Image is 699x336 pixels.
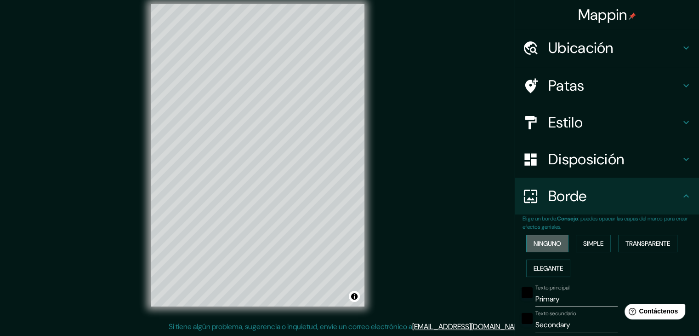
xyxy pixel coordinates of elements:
button: Activar o desactivar atribución [349,291,360,302]
div: Patas [515,67,699,104]
font: Disposición [548,150,624,169]
font: Borde [548,186,587,206]
div: Borde [515,178,699,214]
font: Patas [548,76,585,95]
font: Si tiene algún problema, sugerencia o inquietud, envíe un correo electrónico a [169,322,412,331]
font: Estilo [548,113,583,132]
iframe: Lanzador de widgets de ayuda [617,300,689,326]
button: negro [522,313,533,324]
font: Mappin [578,5,627,24]
button: Simple [576,235,611,252]
button: Ninguno [526,235,568,252]
font: Elegante [534,264,563,272]
button: Transparente [618,235,677,252]
font: Consejo [557,215,578,222]
font: Ubicación [548,38,614,58]
font: Transparente [625,239,670,248]
font: Texto principal [535,284,569,291]
font: : puedes opacar las capas del marco para crear efectos geniales. [523,215,688,231]
div: Estilo [515,104,699,141]
button: negro [522,287,533,298]
button: Elegante [526,260,570,277]
font: Ninguno [534,239,561,248]
a: [EMAIL_ADDRESS][DOMAIN_NAME] [412,322,526,331]
div: Ubicación [515,29,699,66]
div: Disposición [515,141,699,178]
font: Elige un borde. [523,215,557,222]
img: pin-icon.png [629,12,636,20]
font: Texto secundario [535,310,576,317]
font: Simple [583,239,603,248]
